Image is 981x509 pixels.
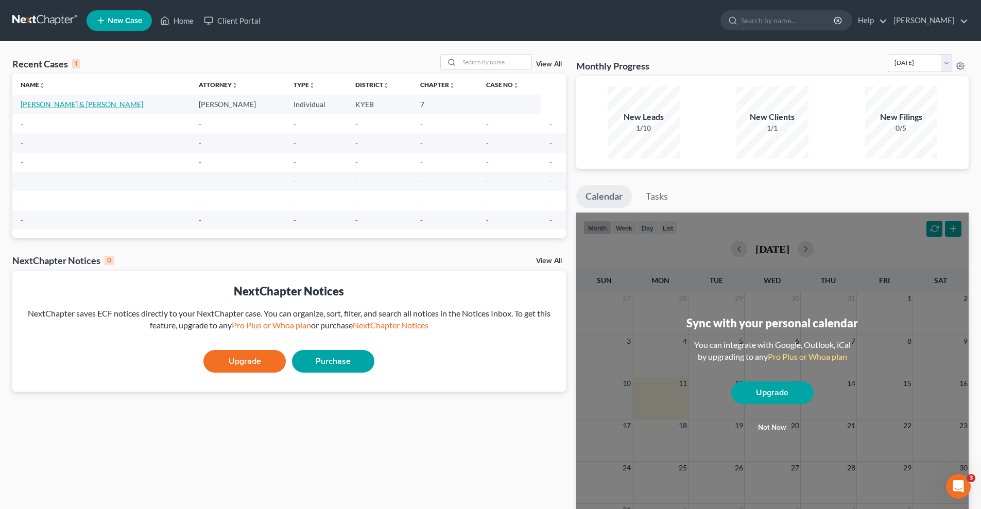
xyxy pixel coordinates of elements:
span: - [420,157,423,166]
a: Typeunfold_more [294,81,315,89]
span: - [199,138,201,147]
div: NextChapter saves ECF notices directly to your NextChapter case. You can organize, sort, filter, ... [21,308,558,331]
a: Tasks [636,185,677,208]
span: - [199,196,201,205]
span: - [549,157,552,166]
div: Recent Cases [12,58,80,70]
span: - [199,216,201,224]
td: Individual [285,95,348,114]
span: - [294,119,296,128]
button: Not now [731,417,814,438]
div: 0/5 [865,123,937,133]
span: - [199,119,201,128]
i: unfold_more [39,82,45,89]
span: - [486,138,489,147]
div: 1/10 [608,123,680,133]
div: NextChapter Notices [12,254,114,267]
span: - [549,119,552,128]
td: [PERSON_NAME] [191,95,285,114]
span: - [420,177,423,186]
div: 1 [72,59,80,68]
span: - [21,177,23,186]
h3: Monthly Progress [576,60,649,72]
span: - [486,196,489,205]
span: - [294,138,296,147]
a: Home [155,11,199,30]
a: Client Portal [199,11,266,30]
a: [PERSON_NAME] [888,11,968,30]
span: - [21,216,23,224]
div: You can integrate with Google, Outlook, iCal by upgrading to any [690,339,855,363]
span: - [355,157,358,166]
a: Attorneyunfold_more [199,81,238,89]
div: New Filings [865,111,937,123]
i: unfold_more [383,82,389,89]
span: - [21,157,23,166]
td: KYEB [347,95,412,114]
span: - [355,119,358,128]
span: 3 [967,474,975,482]
a: View All [536,61,562,68]
span: - [420,216,423,224]
a: Districtunfold_more [355,81,389,89]
span: - [21,138,23,147]
span: - [420,119,423,128]
span: - [21,119,23,128]
span: - [549,138,552,147]
a: Case Nounfold_more [486,81,519,89]
a: Pro Plus or Whoa plan [768,352,847,361]
a: Pro Plus or Whoa plan [232,320,311,330]
input: Search by name... [741,11,835,30]
span: - [355,216,358,224]
div: NextChapter Notices [21,283,558,299]
td: 7 [412,95,478,114]
span: - [486,157,489,166]
div: Sync with your personal calendar [686,315,858,331]
a: Chapterunfold_more [420,81,455,89]
span: - [486,216,489,224]
span: - [355,177,358,186]
span: - [199,157,201,166]
span: - [294,196,296,205]
a: Nameunfold_more [21,81,45,89]
span: - [549,196,552,205]
a: Upgrade [203,350,286,373]
input: Search by name... [459,55,531,69]
span: - [294,157,296,166]
a: [PERSON_NAME] & [PERSON_NAME] [21,100,143,109]
span: - [199,177,201,186]
span: - [21,196,23,205]
a: Upgrade [731,381,814,404]
span: - [420,196,423,205]
span: New Case [108,17,142,25]
div: New Clients [736,111,808,123]
span: - [486,119,489,128]
i: unfold_more [513,82,519,89]
div: New Leads [608,111,680,123]
span: - [355,138,358,147]
div: 0 [105,256,114,265]
span: - [486,177,489,186]
span: - [420,138,423,147]
a: Purchase [292,350,374,373]
span: - [549,216,552,224]
span: - [294,216,296,224]
a: Calendar [576,185,632,208]
i: unfold_more [232,82,238,89]
div: 1/1 [736,123,808,133]
i: unfold_more [309,82,315,89]
span: - [549,177,552,186]
iframe: Intercom live chat [946,474,971,499]
a: NextChapter Notices [353,320,428,330]
a: View All [536,257,562,265]
span: - [294,177,296,186]
span: - [355,196,358,205]
i: unfold_more [449,82,455,89]
a: Help [853,11,887,30]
